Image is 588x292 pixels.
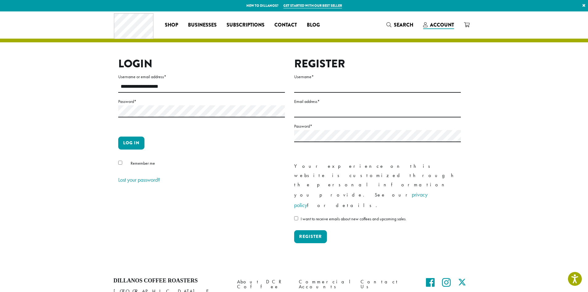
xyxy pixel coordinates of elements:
a: Commercial Accounts [299,277,351,291]
span: Shop [165,21,178,29]
h2: Login [118,57,285,70]
button: Log in [118,137,144,150]
a: Get started with our best seller [283,3,342,8]
span: Businesses [188,21,217,29]
span: Blog [307,21,320,29]
label: Username [294,73,461,81]
h4: Dillanos Coffee Roasters [114,277,228,284]
label: Username or email address [118,73,285,81]
span: Subscriptions [227,21,265,29]
p: Your experience on this website is customized through the personal information you provide. See o... [294,162,461,210]
span: Remember me [131,160,155,166]
input: I want to receive emails about new coffees and upcoming sales. [294,216,298,220]
span: Search [394,21,413,28]
a: About DCR Coffee [237,277,290,291]
a: privacy policy [294,191,427,209]
span: Account [430,21,454,28]
span: I want to receive emails about new coffees and upcoming sales. [301,216,407,222]
h2: Register [294,57,461,70]
label: Password [118,98,285,105]
a: Search [382,20,418,30]
a: Contact Us [361,277,413,291]
button: Register [294,230,327,243]
a: Lost your password? [118,176,160,183]
span: Contact [274,21,297,29]
label: Email address [294,98,461,105]
a: Shop [160,20,183,30]
label: Password [294,122,461,130]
